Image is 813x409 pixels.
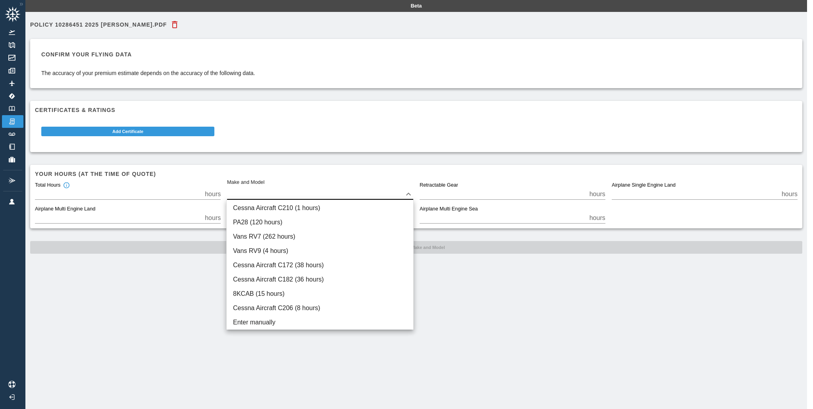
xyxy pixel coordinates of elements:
li: Cessna Aircraft C172 (38 hours) [227,258,413,272]
li: 8KCAB (15 hours) [227,287,413,301]
li: Vans RV7 (262 hours) [227,230,413,244]
li: Cessna Aircraft C182 (36 hours) [227,272,413,287]
li: Cessna Aircraft C210 (1 hours) [227,201,413,215]
li: Vans RV9 (4 hours) [227,244,413,258]
li: Cessna Aircraft C206 (8 hours) [227,301,413,315]
li: Enter manually [227,315,413,330]
li: PA28 (120 hours) [227,215,413,230]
